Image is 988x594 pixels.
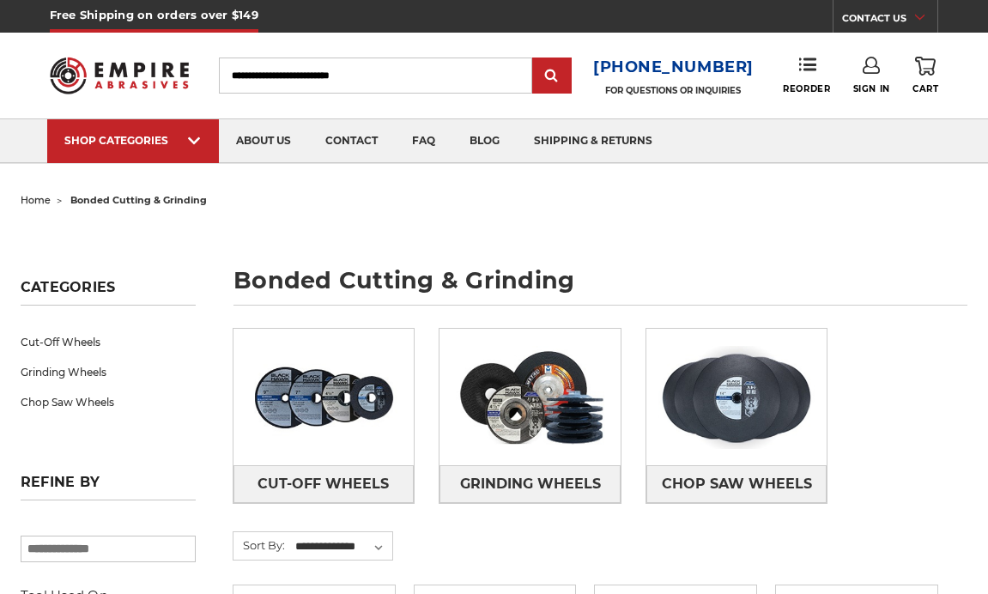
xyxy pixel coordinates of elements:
img: Chop Saw Wheels [646,334,827,461]
span: Sign In [853,83,890,94]
a: Chop Saw Wheels [646,465,827,503]
a: [PHONE_NUMBER] [593,55,754,80]
img: Empire Abrasives [50,48,189,103]
a: Cut-Off Wheels [21,327,196,357]
label: Sort By: [233,532,285,558]
span: Reorder [783,83,830,94]
a: Cut-Off Wheels [233,465,415,503]
span: Grinding Wheels [460,470,601,499]
a: CONTACT US [842,9,937,33]
span: Cut-Off Wheels [258,470,389,499]
img: Cut-Off Wheels [233,334,415,461]
a: faq [395,119,452,163]
a: about us [219,119,308,163]
p: FOR QUESTIONS OR INQUIRIES [593,85,754,96]
h5: Refine by [21,474,196,500]
a: Grinding Wheels [439,465,621,503]
h5: Categories [21,279,196,306]
span: bonded cutting & grinding [70,194,207,206]
a: home [21,194,51,206]
a: blog [452,119,517,163]
img: Grinding Wheels [439,334,621,461]
h1: bonded cutting & grinding [233,269,967,306]
input: Submit [535,59,569,94]
a: Cart [912,57,938,94]
a: contact [308,119,395,163]
span: Cart [912,83,938,94]
span: Chop Saw Wheels [662,470,812,499]
a: shipping & returns [517,119,670,163]
div: SHOP CATEGORIES [64,134,202,147]
a: Chop Saw Wheels [21,387,196,417]
a: Reorder [783,57,830,94]
a: Grinding Wheels [21,357,196,387]
select: Sort By: [293,534,392,560]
